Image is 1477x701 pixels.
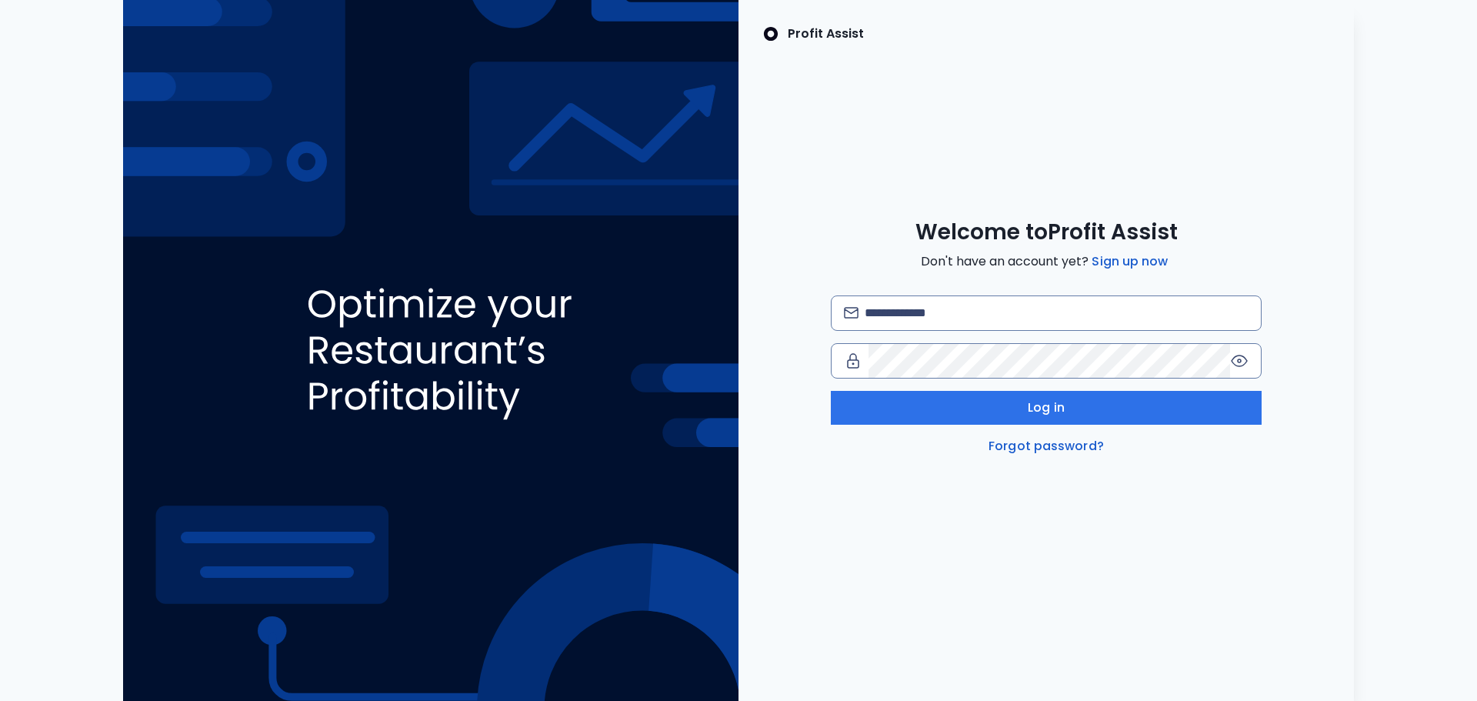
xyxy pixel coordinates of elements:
[1028,399,1065,417] span: Log in
[915,219,1178,246] span: Welcome to Profit Assist
[831,391,1262,425] button: Log in
[844,307,859,319] img: email
[763,25,779,43] img: SpotOn Logo
[921,252,1171,271] span: Don't have an account yet?
[985,437,1107,456] a: Forgot password?
[788,25,864,43] p: Profit Assist
[1089,252,1171,271] a: Sign up now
